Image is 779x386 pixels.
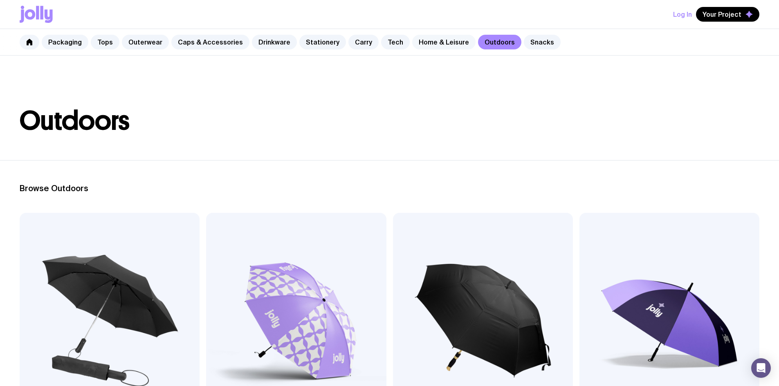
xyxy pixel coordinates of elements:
[412,35,476,49] a: Home & Leisure
[478,35,521,49] a: Outdoors
[122,35,169,49] a: Outerwear
[348,35,379,49] a: Carry
[703,10,741,18] span: Your Project
[20,183,759,193] h2: Browse Outdoors
[42,35,88,49] a: Packaging
[252,35,297,49] a: Drinkware
[696,7,759,22] button: Your Project
[381,35,410,49] a: Tech
[171,35,249,49] a: Caps & Accessories
[524,35,561,49] a: Snacks
[91,35,119,49] a: Tops
[751,358,771,378] div: Open Intercom Messenger
[20,108,759,134] h1: Outdoors
[673,7,692,22] button: Log In
[299,35,346,49] a: Stationery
